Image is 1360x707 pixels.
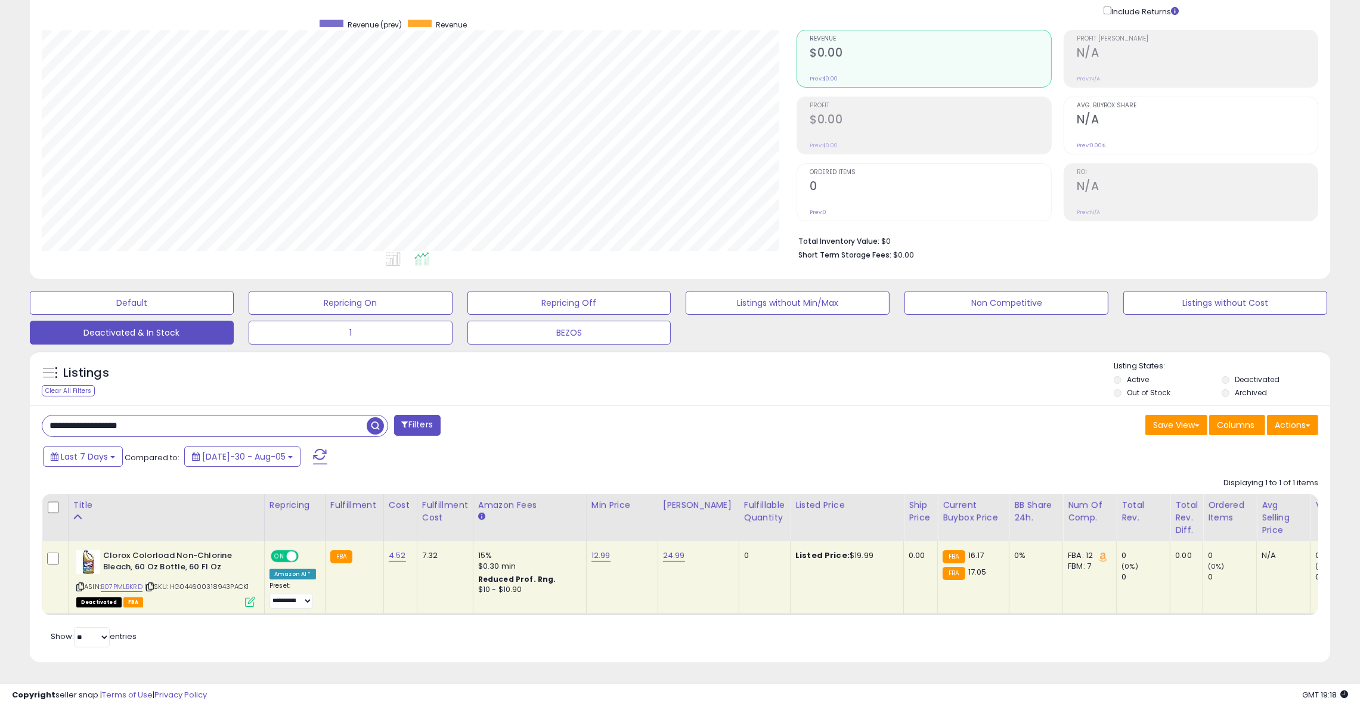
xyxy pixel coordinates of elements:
[1208,550,1256,561] div: 0
[51,631,137,642] span: Show: entries
[1077,169,1318,176] span: ROI
[1114,361,1330,372] p: Listing States:
[810,103,1051,109] span: Profit
[1223,477,1318,489] div: Displaying 1 to 1 of 1 items
[744,499,785,524] div: Fulfillable Quantity
[422,499,468,524] div: Fulfillment Cost
[43,446,123,467] button: Last 7 Days
[1077,46,1318,62] h2: N/A
[798,233,1309,247] li: $0
[330,499,379,511] div: Fulfillment
[1262,550,1301,561] div: N/A
[798,236,879,246] b: Total Inventory Value:
[12,690,207,701] div: seller snap | |
[61,451,108,463] span: Last 7 Days
[30,321,234,345] button: Deactivated & In Stock
[1302,689,1348,700] span: 2025-08-13 19:18 GMT
[1122,499,1165,524] div: Total Rev.
[1068,561,1107,572] div: FBM: 7
[1217,419,1254,431] span: Columns
[76,550,255,606] div: ASIN:
[1208,499,1251,524] div: Ordered Items
[202,451,286,463] span: [DATE]-30 - Aug-05
[389,499,412,511] div: Cost
[394,415,441,436] button: Filters
[144,582,249,591] span: | SKU: HG044600318943PACK1
[478,585,577,595] div: $10 - $10.90
[810,36,1051,42] span: Revenue
[1208,572,1256,582] div: 0
[467,291,671,315] button: Repricing Off
[1127,387,1170,398] label: Out of Stock
[810,169,1051,176] span: Ordered Items
[1315,562,1332,571] small: (0%)
[744,550,781,561] div: 0
[904,291,1108,315] button: Non Competitive
[795,550,894,561] div: $19.99
[478,561,577,572] div: $0.30 min
[591,499,653,511] div: Min Price
[1077,75,1100,82] small: Prev: N/A
[1068,499,1111,524] div: Num of Comp.
[1014,550,1054,561] div: 0%
[591,550,611,562] a: 12.99
[968,566,987,578] span: 17.05
[1267,415,1318,435] button: Actions
[1209,415,1265,435] button: Columns
[810,209,826,216] small: Prev: 0
[1235,374,1280,384] label: Deactivated
[943,567,965,580] small: FBA
[810,179,1051,196] h2: 0
[101,582,142,592] a: B07PMLBKRD
[297,551,316,562] span: OFF
[1122,550,1170,561] div: 0
[663,499,734,511] div: [PERSON_NAME]
[269,499,320,511] div: Repricing
[272,551,287,562] span: ON
[389,550,406,562] a: 4.52
[30,291,234,315] button: Default
[467,321,671,345] button: BEZOS
[1077,179,1318,196] h2: N/A
[348,20,402,30] span: Revenue (prev)
[795,550,850,561] b: Listed Price:
[1145,415,1207,435] button: Save View
[1175,550,1194,561] div: 0.00
[810,75,838,82] small: Prev: $0.00
[102,689,153,700] a: Terms of Use
[76,597,122,607] span: All listings that are unavailable for purchase on Amazon for any reason other than out-of-stock
[249,321,453,345] button: 1
[478,550,577,561] div: 15%
[184,446,300,467] button: [DATE]-30 - Aug-05
[42,385,95,396] div: Clear All Filters
[810,113,1051,129] h2: $0.00
[123,597,144,607] span: FBA
[798,250,891,260] b: Short Term Storage Fees:
[478,511,485,522] small: Amazon Fees.
[1077,113,1318,129] h2: N/A
[436,20,467,30] span: Revenue
[154,689,207,700] a: Privacy Policy
[269,569,316,579] div: Amazon AI *
[1095,4,1193,18] div: Include Returns
[686,291,890,315] button: Listings without Min/Max
[12,689,55,700] strong: Copyright
[810,142,838,149] small: Prev: $0.00
[1235,387,1267,398] label: Archived
[1123,291,1327,315] button: Listings without Cost
[63,365,109,382] h5: Listings
[1068,550,1107,561] div: FBA: 12
[1262,499,1305,537] div: Avg Selling Price
[909,550,928,561] div: 0.00
[795,499,899,511] div: Listed Price
[1315,499,1359,511] div: Velocity
[893,249,914,261] span: $0.00
[76,550,100,574] img: 417g7lMJlCL._SL40_.jpg
[478,499,581,511] div: Amazon Fees
[1014,499,1058,524] div: BB Share 24h.
[103,550,248,575] b: Clorox Colorload Non-Chlorine Bleach, 60 Oz Bottle, 60 Fl Oz
[1077,142,1105,149] small: Prev: 0.00%
[249,291,453,315] button: Repricing On
[1122,562,1138,571] small: (0%)
[810,46,1051,62] h2: $0.00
